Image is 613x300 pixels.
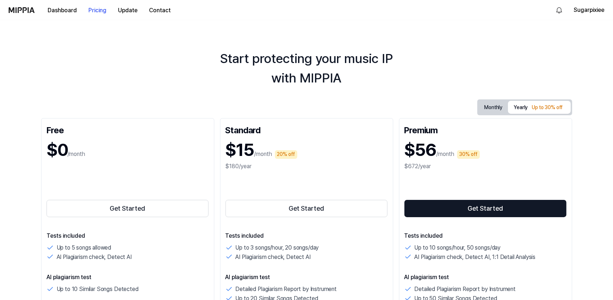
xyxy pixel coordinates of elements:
[67,150,85,158] p: /month
[226,273,388,282] p: AI plagiarism test
[47,200,209,217] button: Get Started
[236,243,319,252] p: Up to 3 songs/hour, 20 songs/day
[236,285,337,294] p: Detailed Plagiarism Report by Instrument
[457,150,480,159] div: 30% off
[47,198,209,219] a: Get Started
[226,232,388,240] p: Tests included
[226,124,388,135] div: Standard
[415,243,501,252] p: Up to 10 songs/hour, 50 songs/day
[9,7,35,13] img: logo
[226,162,388,171] div: $180/year
[404,273,567,282] p: AI plagiarism test
[530,103,565,112] div: Up to 30% off
[275,150,297,159] div: 20% off
[226,200,388,217] button: Get Started
[404,138,437,162] h1: $56
[47,273,209,282] p: AI plagiarism test
[47,232,209,240] p: Tests included
[226,138,254,162] h1: $15
[83,3,112,18] button: Pricing
[47,124,209,135] div: Free
[404,198,567,219] a: Get Started
[143,3,176,18] button: Contact
[555,6,564,14] img: 알림
[254,150,272,158] p: /month
[404,200,567,217] button: Get Started
[112,0,143,20] a: Update
[479,102,508,113] button: Monthly
[112,3,143,18] button: Update
[57,252,132,262] p: AI Plagiarism check, Detect AI
[404,162,567,171] div: $672/year
[226,198,388,219] a: Get Started
[236,252,311,262] p: AI Plagiarism check, Detect AI
[47,138,67,162] h1: $0
[415,252,536,262] p: AI Plagiarism check, Detect AI, 1:1 Detail Analysis
[437,150,454,158] p: /month
[42,3,83,18] button: Dashboard
[57,285,139,294] p: Up to 10 Similar Songs Detected
[404,232,567,240] p: Tests included
[404,124,567,135] div: Premium
[83,0,112,20] a: Pricing
[415,285,516,294] p: Detailed Plagiarism Report by Instrument
[574,6,604,14] button: Sugarpixiee
[508,101,570,114] button: Yearly
[57,243,111,252] p: Up to 5 songs allowed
